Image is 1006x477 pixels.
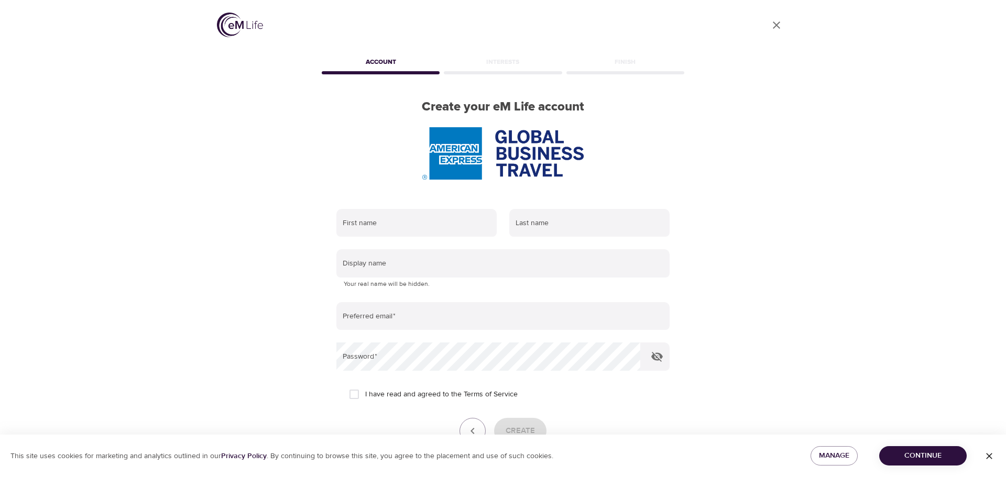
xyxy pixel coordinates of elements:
h2: Create your eM Life account [320,99,686,115]
span: I have read and agreed to the [365,389,518,400]
a: Terms of Service [464,389,518,400]
a: close [764,13,789,38]
a: Privacy Policy [221,451,267,461]
p: Your real name will be hidden. [344,279,662,290]
button: Continue [879,446,967,465]
img: AmEx%20GBT%20logo.png [422,127,584,180]
span: Manage [819,449,849,462]
img: logo [217,13,263,37]
span: Continue [888,449,958,462]
button: Manage [811,446,858,465]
